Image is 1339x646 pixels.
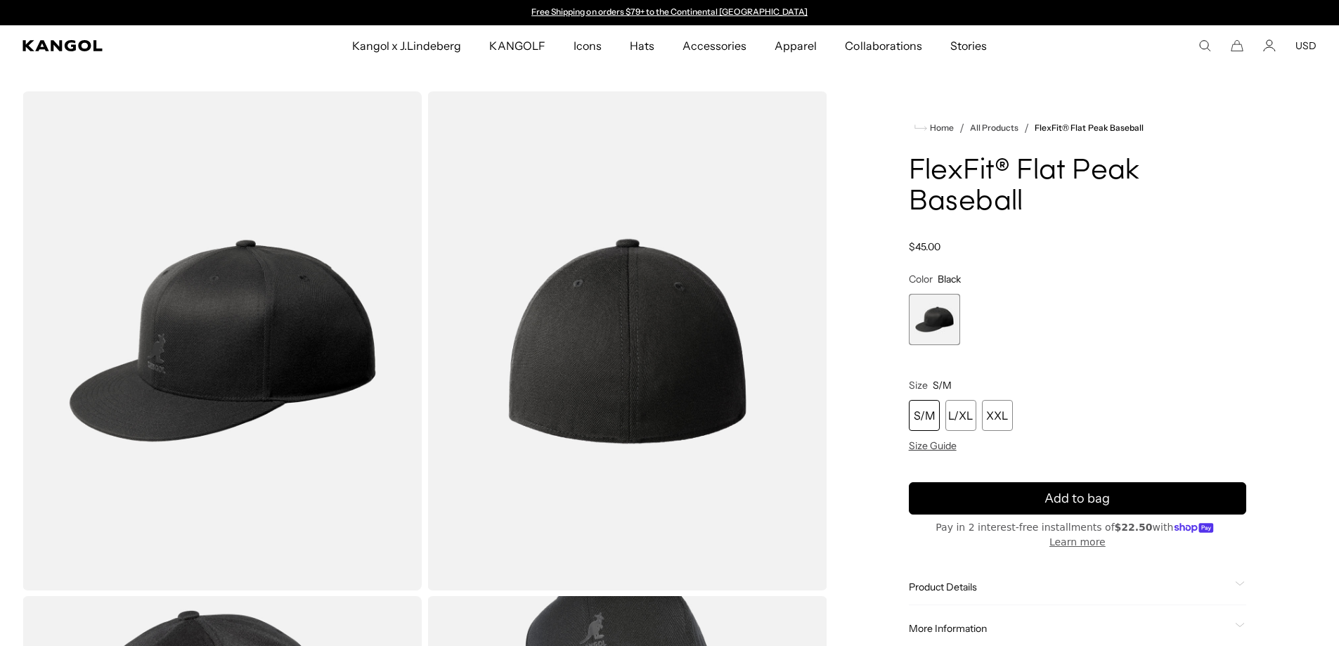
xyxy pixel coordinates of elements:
a: Free Shipping on orders $79+ to the Continental [GEOGRAPHIC_DATA] [531,6,808,17]
span: Size Guide [909,439,957,452]
span: KANGOLF [489,25,545,66]
label: Black [909,294,960,345]
div: Announcement [525,7,815,18]
a: Kangol x J.Lindeberg [338,25,476,66]
div: XXL [982,400,1013,431]
a: Accessories [668,25,761,66]
span: Add to bag [1044,489,1110,508]
li: / [954,119,964,136]
a: Home [914,122,954,134]
span: Stories [950,25,987,66]
span: More Information [909,622,1229,635]
button: USD [1295,39,1317,52]
button: Add to bag [909,482,1246,515]
a: Kangol [22,40,233,51]
span: Color [909,273,933,285]
li: / [1018,119,1029,136]
a: Stories [936,25,1001,66]
span: Accessories [683,25,746,66]
a: Hats [616,25,668,66]
div: 1 of 1 [909,294,960,345]
a: FlexFit® Flat Peak Baseball [1035,123,1144,133]
span: Hats [630,25,654,66]
summary: Search here [1198,39,1211,52]
a: Icons [559,25,616,66]
span: Product Details [909,581,1229,593]
slideshow-component: Announcement bar [525,7,815,18]
span: S/M [933,379,952,392]
span: Home [927,123,954,133]
img: color-black [22,91,422,590]
span: $45.00 [909,240,940,253]
span: Kangol x J.Lindeberg [352,25,462,66]
span: Collaborations [845,25,921,66]
img: color-black [427,91,827,590]
a: Account [1263,39,1276,52]
div: S/M [909,400,940,431]
h1: FlexFit® Flat Peak Baseball [909,156,1246,218]
div: L/XL [945,400,976,431]
span: Size [909,379,928,392]
a: Apparel [761,25,831,66]
button: Cart [1231,39,1243,52]
div: 1 of 2 [525,7,815,18]
span: Black [938,273,961,285]
a: Collaborations [831,25,936,66]
span: Apparel [775,25,817,66]
a: All Products [970,123,1018,133]
a: KANGOLF [475,25,559,66]
nav: breadcrumbs [909,119,1246,136]
span: Icons [574,25,602,66]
